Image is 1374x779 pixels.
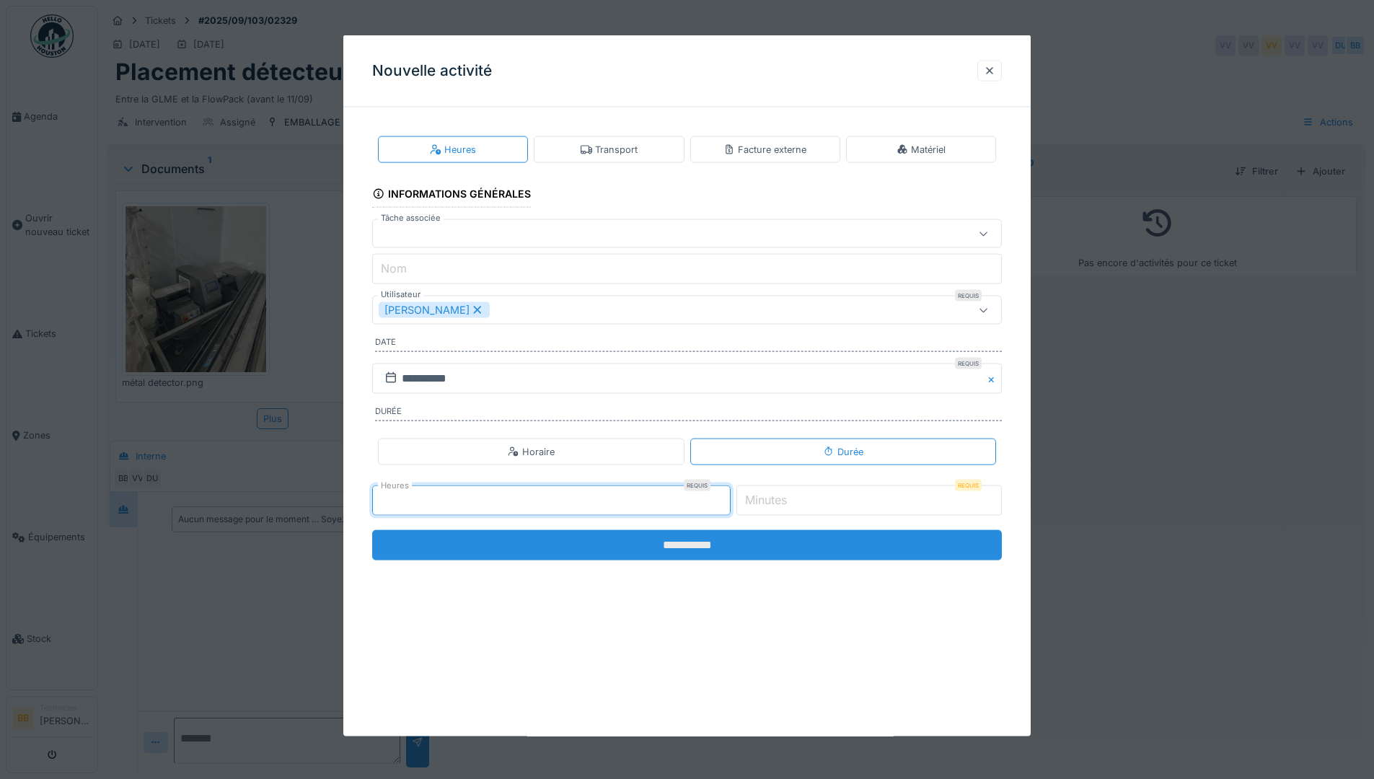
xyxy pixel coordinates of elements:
[378,289,423,301] label: Utilisateur
[378,260,410,277] label: Nom
[375,336,1002,352] label: Date
[723,143,806,157] div: Facture externe
[955,480,982,491] div: Requis
[378,480,412,492] label: Heures
[372,183,531,208] div: Informations générales
[508,444,555,458] div: Horaire
[742,491,790,509] label: Minutes
[955,290,982,302] div: Requis
[372,62,492,80] h3: Nouvelle activité
[378,212,444,224] label: Tâche associée
[823,444,863,458] div: Durée
[430,143,476,157] div: Heures
[897,143,946,157] div: Matériel
[986,364,1002,394] button: Close
[581,143,638,157] div: Transport
[375,405,1002,421] label: Durée
[955,358,982,369] div: Requis
[379,302,490,318] div: [PERSON_NAME]
[684,480,710,491] div: Requis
